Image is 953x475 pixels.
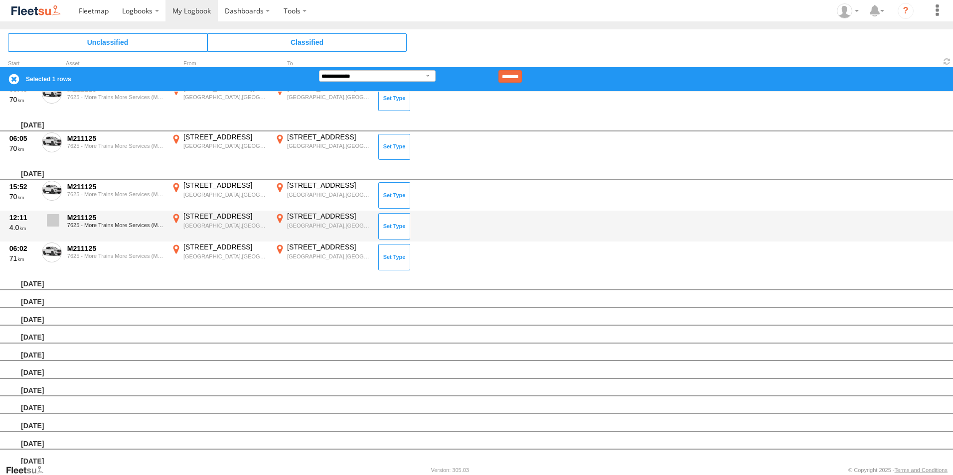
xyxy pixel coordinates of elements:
div: 15:52 [9,182,36,191]
div: [STREET_ADDRESS] [287,181,371,190]
div: [STREET_ADDRESS] [183,181,268,190]
div: Click to Sort [8,61,38,66]
div: [GEOGRAPHIC_DATA],[GEOGRAPHIC_DATA] [287,94,371,101]
div: 70 [9,192,36,201]
div: 7625 - More Trains More Services (MTMS) [67,143,164,149]
div: [GEOGRAPHIC_DATA],[GEOGRAPHIC_DATA] [183,94,268,101]
label: Click to View Event Location [273,132,373,161]
div: [STREET_ADDRESS] [287,242,371,251]
div: 7625 - More Trains More Services (MTMS) [67,222,164,228]
a: Terms and Conditions [895,467,948,473]
div: [STREET_ADDRESS] [183,132,268,141]
button: Click to Set [378,85,410,111]
div: [GEOGRAPHIC_DATA],[GEOGRAPHIC_DATA] [287,142,371,149]
div: 70 [9,95,36,104]
label: Click to View Event Location [169,242,269,271]
label: Click to View Event Location [273,84,373,113]
div: 71 [9,254,36,263]
div: [GEOGRAPHIC_DATA],[GEOGRAPHIC_DATA] [183,222,268,229]
label: Click to View Event Location [273,242,373,271]
button: Click to Set [378,134,410,160]
span: Click to view Unclassified Trips [8,33,207,51]
div: [GEOGRAPHIC_DATA],[GEOGRAPHIC_DATA] [287,222,371,229]
div: M211125 [67,244,164,253]
div: 70 [9,144,36,153]
label: Click to View Event Location [273,212,373,240]
div: [STREET_ADDRESS] [287,132,371,141]
a: Visit our Website [5,465,51,475]
span: Refresh [941,57,953,66]
div: 06:02 [9,244,36,253]
div: [STREET_ADDRESS] [287,212,371,221]
label: Click to View Event Location [273,181,373,210]
label: Clear Selection [8,73,20,85]
div: From [169,61,269,66]
div: 7625 - More Trains More Services (MTMS) [67,253,164,259]
span: Click to view Classified Trips [207,33,407,51]
div: M211125 [67,213,164,222]
div: 06:05 [9,134,36,143]
label: Click to View Event Location [169,212,269,240]
div: Ryan Cross [833,3,862,18]
div: 7625 - More Trains More Services (MTMS) [67,191,164,197]
label: Click to View Event Location [169,84,269,113]
div: M211125 [67,134,164,143]
img: fleetsu-logo-horizontal.svg [10,4,62,17]
div: [GEOGRAPHIC_DATA],[GEOGRAPHIC_DATA] [183,253,268,260]
div: [STREET_ADDRESS] [183,242,268,251]
div: Version: 305.03 [431,467,469,473]
div: 4.0 [9,223,36,232]
label: Click to View Event Location [169,181,269,210]
div: [GEOGRAPHIC_DATA],[GEOGRAPHIC_DATA] [287,253,371,260]
div: To [273,61,373,66]
div: [GEOGRAPHIC_DATA],[GEOGRAPHIC_DATA] [183,191,268,198]
div: [GEOGRAPHIC_DATA],[GEOGRAPHIC_DATA] [287,191,371,198]
button: Click to Set [378,213,410,239]
label: Click to View Event Location [169,132,269,161]
div: [STREET_ADDRESS] [183,212,268,221]
div: 7625 - More Trains More Services (MTMS) [67,94,164,100]
div: [GEOGRAPHIC_DATA],[GEOGRAPHIC_DATA] [183,142,268,149]
div: M211125 [67,182,164,191]
button: Click to Set [378,182,410,208]
div: 12:11 [9,213,36,222]
div: © Copyright 2025 - [848,467,948,473]
button: Click to Set [378,244,410,270]
div: Asset [66,61,165,66]
i: ? [898,3,914,19]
